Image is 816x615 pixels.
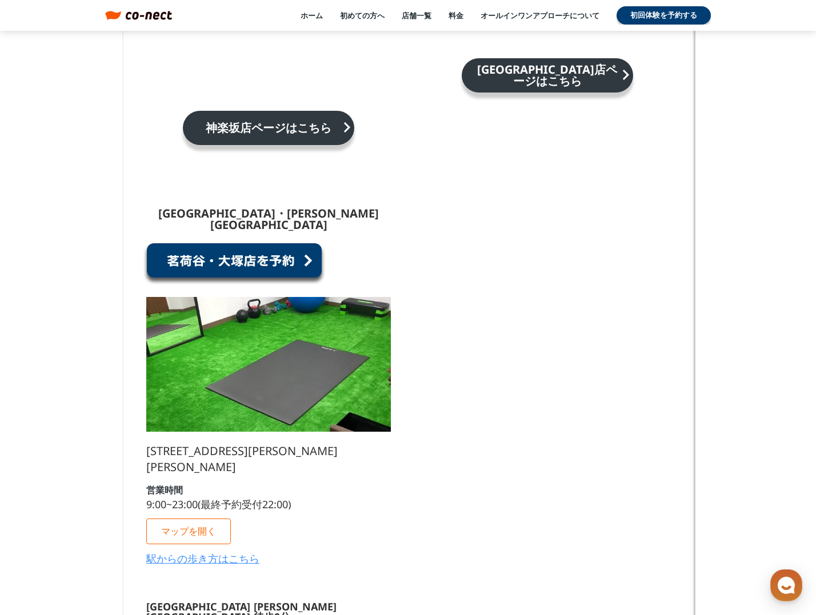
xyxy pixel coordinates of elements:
a: ホーム [3,362,75,391]
i: keyboard_arrow_right [339,118,354,137]
a: 初回体験を予約する [617,6,711,25]
a: チャット [75,362,147,391]
p: [STREET_ADDRESS][PERSON_NAME][PERSON_NAME] [146,443,391,475]
a: 料金 [449,10,463,21]
a: [GEOGRAPHIC_DATA]店ページはこちらkeyboard_arrow_right [462,58,633,93]
i: keyboard_arrow_right [618,65,633,85]
p: 神楽坂店ページはこちら [194,122,343,134]
a: 初めての方へ [340,10,385,21]
a: 駅からの歩き方はこちら [146,553,259,564]
a: ホーム [301,10,323,21]
span: チャット [98,380,125,389]
span: 設定 [177,379,190,388]
p: 9:00~23:00(最終予約受付22:00) [146,499,291,509]
a: マップを開く [146,518,231,544]
p: [GEOGRAPHIC_DATA]店ページはこちら [473,64,622,87]
p: [GEOGRAPHIC_DATA]・[PERSON_NAME][GEOGRAPHIC_DATA] [146,208,391,231]
a: 店舗一覧 [402,10,431,21]
a: 設定 [147,362,219,391]
span: ホーム [29,379,50,388]
a: 神楽坂店ページはこちらkeyboard_arrow_right [183,111,354,145]
p: 営業時間 [146,485,183,495]
p: マップを開く [161,526,216,536]
a: オールインワンアプローチについて [481,10,599,21]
